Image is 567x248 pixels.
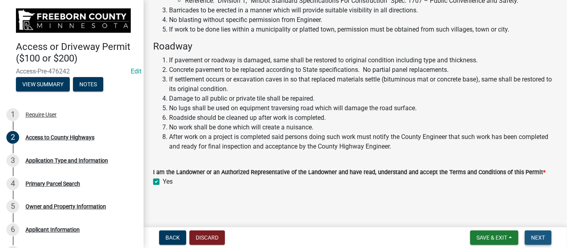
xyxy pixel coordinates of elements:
button: Notes [73,77,103,91]
div: Owner and Property Information [26,204,106,209]
button: Discard [189,230,225,245]
button: Back [159,230,186,245]
span: Save & Exit [476,234,507,241]
span: Access-Pre-476242 [16,67,128,75]
span: Back [165,234,180,241]
div: 4 [6,177,19,190]
li: Damage to all public or private tile shall be repaired. [169,94,557,103]
li: Concrete pavement to be replaced according to State specifications. No partial panel replacements. [169,65,557,75]
li: If settlement occurs or excavation caves in so that replaced materials settle (bituminous mat or ... [169,75,557,94]
li: After work on a project is completed said persons doing such work must notify the County Engineer... [169,132,557,151]
li: No work shall be done which will create a nuisance. [169,123,557,132]
label: Yes [163,177,173,186]
button: Next [525,230,551,245]
li: Barricades to be erected in a manner which will provide suitable visibility in all directions. [169,6,557,15]
wm-modal-confirm: Notes [73,81,103,88]
div: Require User [26,112,57,117]
div: 6 [6,223,19,236]
li: No blasting without specific permission from Engineer. [169,15,557,25]
img: Freeborn County, Minnesota [16,8,131,33]
div: Application Type and Information [26,158,108,163]
div: Primary Parcel Search [26,181,80,186]
div: 5 [6,200,19,213]
div: 1 [6,108,19,121]
li: Roadside should be cleaned up after work is completed. [169,113,557,123]
li: If pavement or roadway is damaged, same shall be restored to original condition including type an... [169,56,557,65]
li: If work to be done lies within a municipality or platted town, permission must be obtained from s... [169,25,557,34]
button: View Summary [16,77,70,91]
span: Next [531,234,545,241]
h4: Access or Driveway Permit ($100 or $200) [16,41,137,64]
div: Access to County Highways [26,135,94,140]
button: Save & Exit [470,230,518,245]
wm-modal-confirm: Edit Application Number [131,67,142,75]
li: No lugs shall be used on equipment traversing road which will damage the road surface. [169,103,557,113]
div: Applicant Information [26,227,80,232]
div: 3 [6,154,19,167]
h4: Roadway [153,41,557,52]
wm-modal-confirm: Summary [16,81,70,88]
a: Edit [131,67,142,75]
div: 2 [6,131,19,144]
label: I am the Landowner or an Authorized Representative of the Landowner and have read, understand and... [153,170,545,175]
